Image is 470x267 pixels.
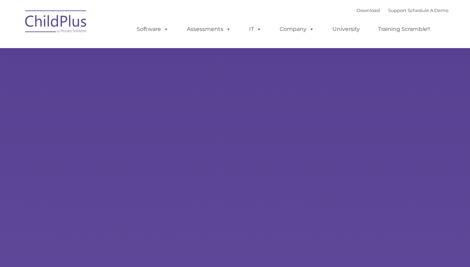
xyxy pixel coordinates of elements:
[356,8,448,13] font: |
[356,8,380,13] a: Download
[273,22,321,36] a: Company
[242,22,268,36] a: IT
[371,22,437,36] a: Training Scramble!!
[22,5,90,40] img: ChildPlus by Procare Solutions
[408,8,448,13] a: Schedule A Demo
[325,22,367,36] a: University
[180,22,238,36] a: Assessments
[388,8,406,13] a: Support
[130,22,175,36] a: Software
